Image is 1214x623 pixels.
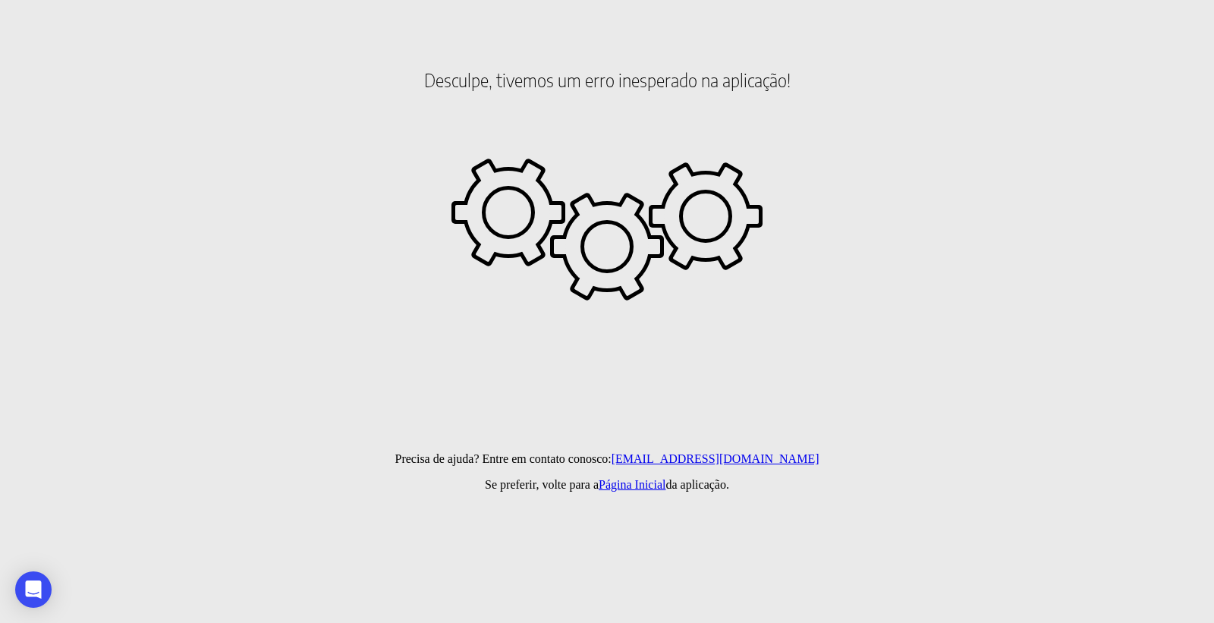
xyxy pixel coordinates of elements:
[6,478,1208,492] p: Se preferir, volte para a da aplicação.
[612,452,819,465] a: [EMAIL_ADDRESS][DOMAIN_NAME]
[6,15,1208,144] h2: Desculpe, tivemos um erro inesperado na aplicação!
[6,452,1208,466] p: Precisa de ajuda? Entre em contato conosco:
[15,571,52,608] div: Open Intercom Messenger
[599,478,665,491] a: Página Inicial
